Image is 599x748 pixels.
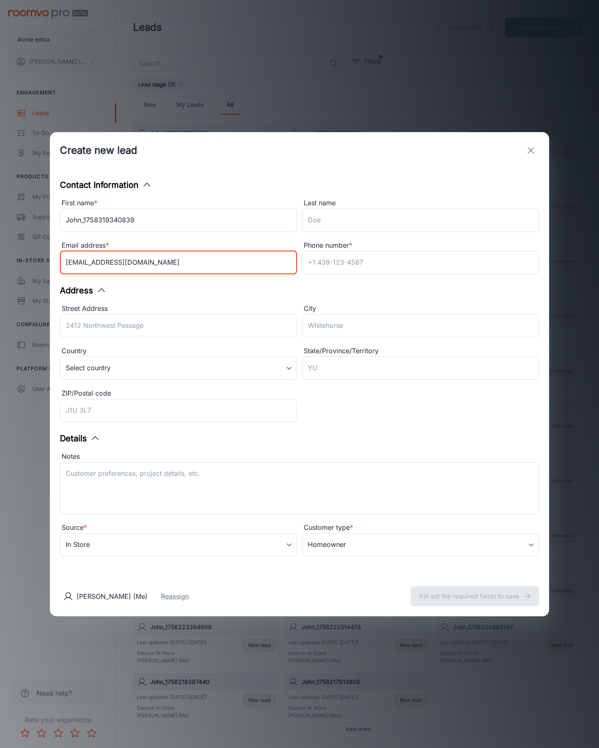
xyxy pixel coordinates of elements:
[60,303,297,314] div: Street Address
[77,591,148,601] p: [PERSON_NAME] (Me)
[60,209,297,232] input: John
[60,284,106,297] button: Address
[60,357,297,380] div: Select country
[302,346,539,357] div: State/Province/Territory
[302,209,539,232] input: Doe
[302,357,539,380] input: YU
[60,346,297,357] div: Country
[302,303,539,314] div: City
[60,399,297,422] input: J1U 3L7
[60,451,539,462] div: Notes
[60,251,297,274] input: myname@example.com
[302,240,539,251] div: Phone number
[60,522,297,533] div: Source
[60,432,100,445] button: Details
[60,143,137,158] h1: Create new lead
[60,533,297,556] div: In Store
[302,522,539,533] div: Customer type
[60,388,297,399] div: ZIP/Postal code
[302,533,539,556] div: Homeowner
[60,198,297,209] div: First name
[60,179,152,191] button: Contact Information
[60,240,297,251] div: Email address
[161,591,189,601] button: Reassign
[60,314,297,337] input: 2412 Northwest Passage
[302,198,539,209] div: Last name
[302,251,539,274] input: +1 439-123-4567
[522,142,539,159] button: exit
[302,314,539,337] input: Whitehorse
